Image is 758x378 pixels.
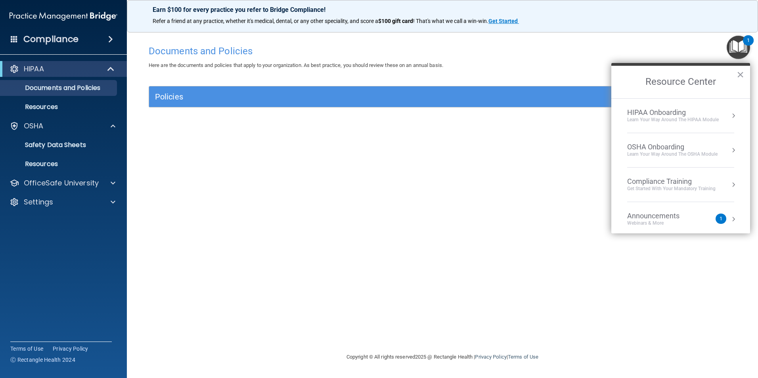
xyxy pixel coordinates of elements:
[488,18,518,24] strong: Get Started
[10,345,43,353] a: Terms of Use
[24,197,53,207] p: Settings
[413,18,488,24] span: ! That's what we call a win-win.
[24,121,44,131] p: OSHA
[627,143,718,151] div: OSHA Onboarding
[727,36,750,59] button: Open Resource Center, 1 new notification
[24,178,99,188] p: OfficeSafe University
[378,18,413,24] strong: $100 gift card
[149,62,443,68] span: Here are the documents and policies that apply to your organization. As best practice, you should...
[508,354,538,360] a: Terms of Use
[10,197,115,207] a: Settings
[627,116,719,123] div: Learn Your Way around the HIPAA module
[475,354,506,360] a: Privacy Policy
[747,40,750,51] div: 1
[153,6,732,13] p: Earn $100 for every practice you refer to Bridge Compliance!
[5,160,113,168] p: Resources
[153,18,378,24] span: Refer a friend at any practice, whether it's medical, dental, or any other speciality, and score a
[24,64,44,74] p: HIPAA
[5,103,113,111] p: Resources
[627,151,718,158] div: Learn your way around the OSHA module
[627,185,716,192] div: Get Started with your mandatory training
[10,64,115,74] a: HIPAA
[10,178,115,188] a: OfficeSafe University
[627,212,695,220] div: Announcements
[737,68,744,81] button: Close
[627,177,716,186] div: Compliance Training
[627,220,695,227] div: Webinars & More
[611,66,750,98] h2: Resource Center
[155,90,730,103] a: Policies
[155,92,583,101] h5: Policies
[53,345,88,353] a: Privacy Policy
[5,141,113,149] p: Safety Data Sheets
[611,63,750,233] div: Resource Center
[5,84,113,92] p: Documents and Policies
[10,121,115,131] a: OSHA
[298,344,587,370] div: Copyright © All rights reserved 2025 @ Rectangle Health | |
[627,108,719,117] div: HIPAA Onboarding
[149,46,736,56] h4: Documents and Policies
[488,18,519,24] a: Get Started
[23,34,78,45] h4: Compliance
[10,8,117,24] img: PMB logo
[10,356,75,364] span: Ⓒ Rectangle Health 2024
